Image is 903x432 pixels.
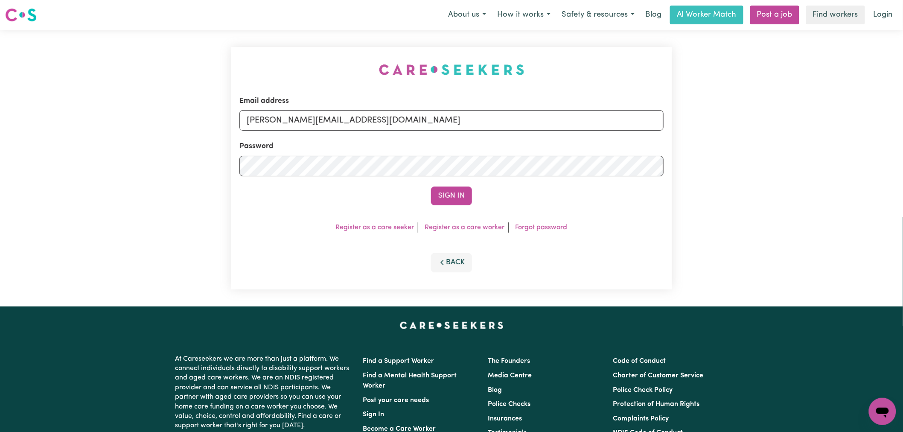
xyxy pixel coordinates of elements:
[431,253,472,272] button: Back
[640,6,667,24] a: Blog
[363,372,457,389] a: Find a Mental Health Support Worker
[363,411,384,418] a: Sign In
[750,6,799,24] a: Post a job
[431,187,472,205] button: Sign In
[488,401,530,408] a: Police Checks
[400,322,504,329] a: Careseekers home page
[5,5,37,25] a: Careseekers logo
[363,397,429,404] a: Post your care needs
[613,372,704,379] a: Charter of Customer Service
[336,224,414,231] a: Register as a care seeker
[670,6,743,24] a: AI Worker Match
[363,358,434,365] a: Find a Support Worker
[443,6,492,24] button: About us
[5,7,37,23] img: Careseekers logo
[516,224,568,231] a: Forgot password
[488,372,532,379] a: Media Centre
[239,141,274,152] label: Password
[488,358,530,365] a: The Founders
[806,6,865,24] a: Find workers
[492,6,556,24] button: How it works
[488,387,502,394] a: Blog
[425,224,505,231] a: Register as a care worker
[613,387,673,394] a: Police Check Policy
[556,6,640,24] button: Safety & resources
[239,96,289,107] label: Email address
[613,358,666,365] a: Code of Conduct
[869,398,896,425] iframe: Button to launch messaging window
[613,401,700,408] a: Protection of Human Rights
[613,415,669,422] a: Complaints Policy
[239,110,664,131] input: Email address
[868,6,898,24] a: Login
[488,415,522,422] a: Insurances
